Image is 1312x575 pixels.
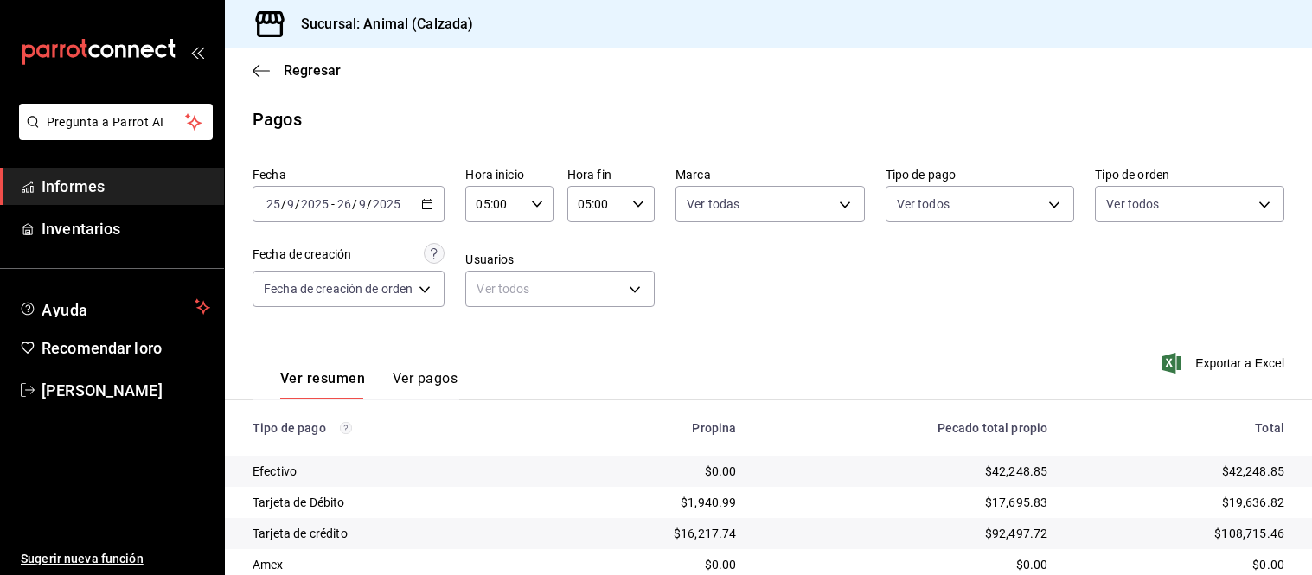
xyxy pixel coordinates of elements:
font: Fecha [253,168,286,182]
svg: Los pagos realizados con Pay y otras terminales son montos brutos. [340,422,352,434]
font: Recomendar loro [42,339,162,357]
font: Tipo de pago [253,421,326,435]
font: Fecha de creación [253,247,351,261]
font: $16,217.74 [674,527,737,540]
font: $0.00 [705,464,737,478]
font: Efectivo [253,464,297,478]
input: -- [286,197,295,211]
font: Regresar [284,62,341,79]
font: $0.00 [1016,558,1048,572]
font: Fecha de creación de orden [264,282,413,296]
font: Informes [42,177,105,195]
font: Inventarios [42,220,120,238]
font: [PERSON_NAME] [42,381,163,399]
font: Sucursal: Animal (Calzada) [301,16,473,32]
font: - [331,197,335,211]
font: Hora fin [567,168,611,182]
font: Total [1255,421,1284,435]
font: $42,248.85 [1222,464,1285,478]
font: Ayuda [42,301,88,319]
font: Tipo de orden [1095,168,1169,182]
input: -- [266,197,281,211]
font: Propina [692,421,736,435]
button: Pregunta a Parrot AI [19,104,213,140]
button: abrir_cajón_menú [190,45,204,59]
font: Sugerir nueva función [21,552,144,565]
input: ---- [372,197,401,211]
font: Pecado total propio [938,421,1048,435]
input: ---- [300,197,330,211]
font: / [352,197,357,211]
font: Ver todos [1106,197,1159,211]
font: Ver todos [477,282,529,296]
font: Tarjeta de Débito [253,495,345,509]
font: Amex [253,558,284,572]
font: $42,248.85 [985,464,1048,478]
button: Regresar [253,62,341,79]
font: Pregunta a Parrot AI [47,115,164,129]
font: Ver pagos [393,370,458,387]
font: / [295,197,300,211]
font: Ver todas [687,197,739,211]
font: $17,695.83 [985,495,1048,509]
font: Tarjeta de crédito [253,527,348,540]
font: Marca [675,168,711,182]
input: -- [336,197,352,211]
font: / [367,197,372,211]
a: Pregunta a Parrot AI [12,125,213,144]
font: Ver resumen [280,370,365,387]
button: Exportar a Excel [1166,353,1284,374]
input: -- [358,197,367,211]
font: / [281,197,286,211]
font: Ver todos [897,197,950,211]
font: $0.00 [1252,558,1284,572]
font: $19,636.82 [1222,495,1285,509]
font: Exportar a Excel [1195,356,1284,370]
font: $1,940.99 [681,495,736,509]
font: Pagos [253,109,302,130]
font: Hora inicio [465,168,523,182]
font: Usuarios [465,252,514,266]
font: $0.00 [705,558,737,572]
font: $108,715.46 [1214,527,1284,540]
font: Tipo de pago [886,168,957,182]
font: $92,497.72 [985,527,1048,540]
div: pestañas de navegación [280,369,458,399]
